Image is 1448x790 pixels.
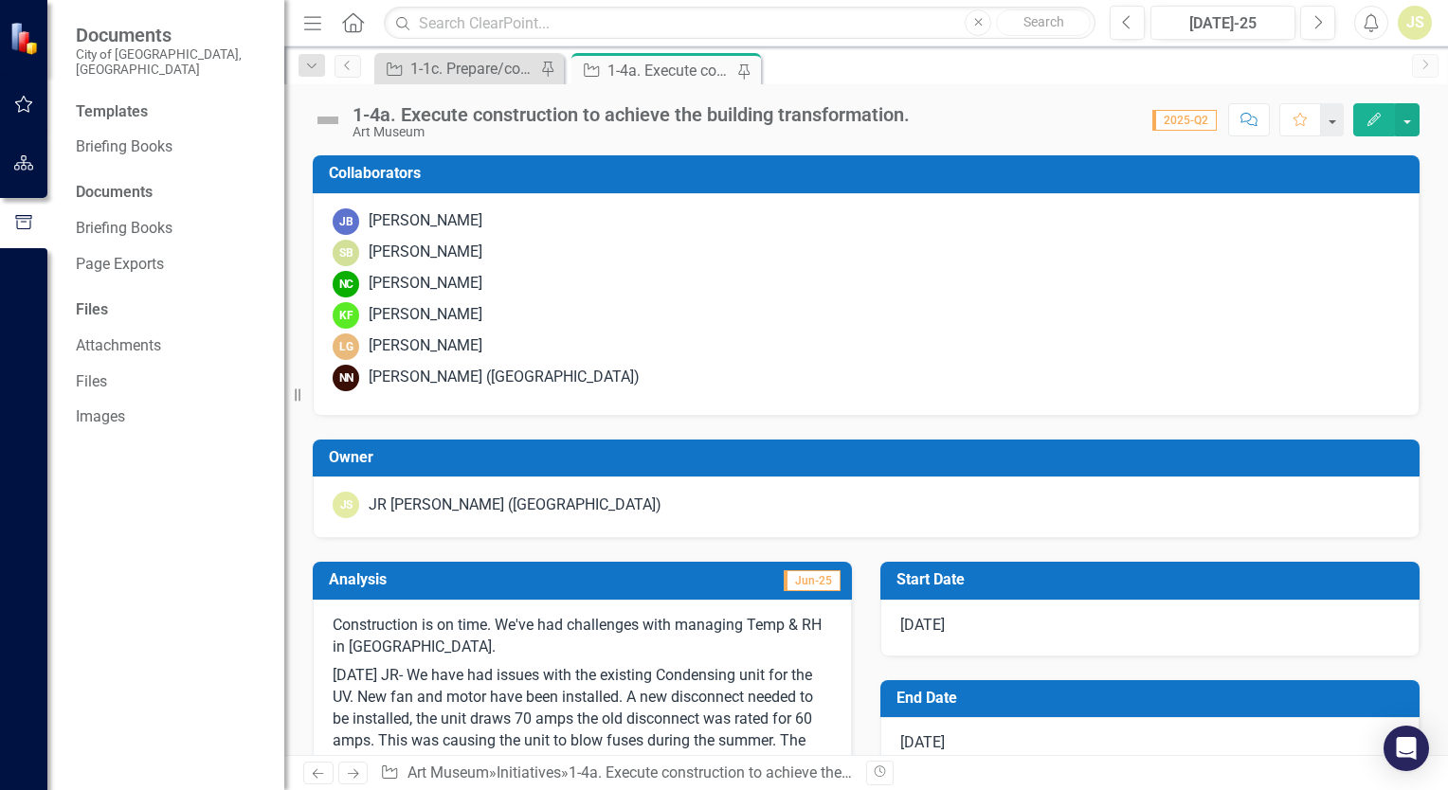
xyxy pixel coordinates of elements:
[333,333,359,360] div: LG
[76,299,265,321] div: Files
[76,182,265,204] div: Documents
[369,210,482,232] div: [PERSON_NAME]
[1152,110,1217,131] span: 2025-Q2
[900,616,945,634] span: [DATE]
[900,733,945,751] span: [DATE]
[1398,6,1432,40] button: JS
[607,59,733,82] div: 1-4a. Execute construction to achieve the building transformation.
[76,218,265,240] a: Briefing Books
[333,208,359,235] div: JB
[76,335,265,357] a: Attachments
[333,302,359,329] div: KF
[76,136,265,158] a: Briefing Books
[76,101,265,123] div: Templates
[329,165,1410,182] h3: Collaborators
[1157,12,1289,35] div: [DATE]-25
[369,494,661,516] div: JR [PERSON_NAME] ([GEOGRAPHIC_DATA])
[313,105,343,135] img: Not Defined
[333,365,359,391] div: NN
[784,570,841,591] span: Jun-25
[996,9,1091,36] button: Search
[76,406,265,428] a: Images
[76,46,265,78] small: City of [GEOGRAPHIC_DATA], [GEOGRAPHIC_DATA]
[369,304,482,326] div: [PERSON_NAME]
[410,57,535,81] div: 1-1c. Prepare/continue improvements to the off-site location for Museum operations and programs.
[407,763,489,781] a: Art Museum
[76,254,265,276] a: Page Exports
[1023,14,1064,29] span: Search
[353,125,910,139] div: Art Museum
[333,661,832,773] p: [DATE] JR- We have had issues with the existing Condensing unit for the UV. New fan and motor hav...
[569,763,1007,781] div: 1-4a. Execute construction to achieve the building transformation.
[379,57,535,81] a: 1-1c. Prepare/continue improvements to the off-site location for Museum operations and programs.
[76,371,265,393] a: Files
[896,571,1410,588] h3: Start Date
[333,240,359,266] div: SB
[896,690,1410,707] h3: End Date
[1384,726,1429,771] div: Open Intercom Messenger
[497,763,561,781] a: Initiatives
[76,24,265,46] span: Documents
[9,22,43,55] img: ClearPoint Strategy
[333,492,359,518] div: JS
[1150,6,1295,40] button: [DATE]-25
[369,273,482,295] div: [PERSON_NAME]
[333,615,832,662] p: Construction is on time. We've had challenges with managing Temp & RH in [GEOGRAPHIC_DATA].
[329,449,1410,466] h3: Owner
[329,571,584,588] h3: Analysis
[369,242,482,263] div: [PERSON_NAME]
[333,271,359,297] div: NC
[384,7,1095,40] input: Search ClearPoint...
[380,763,852,784] div: » »
[353,104,910,125] div: 1-4a. Execute construction to achieve the building transformation.
[369,367,640,388] div: [PERSON_NAME] ([GEOGRAPHIC_DATA])
[369,335,482,357] div: [PERSON_NAME]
